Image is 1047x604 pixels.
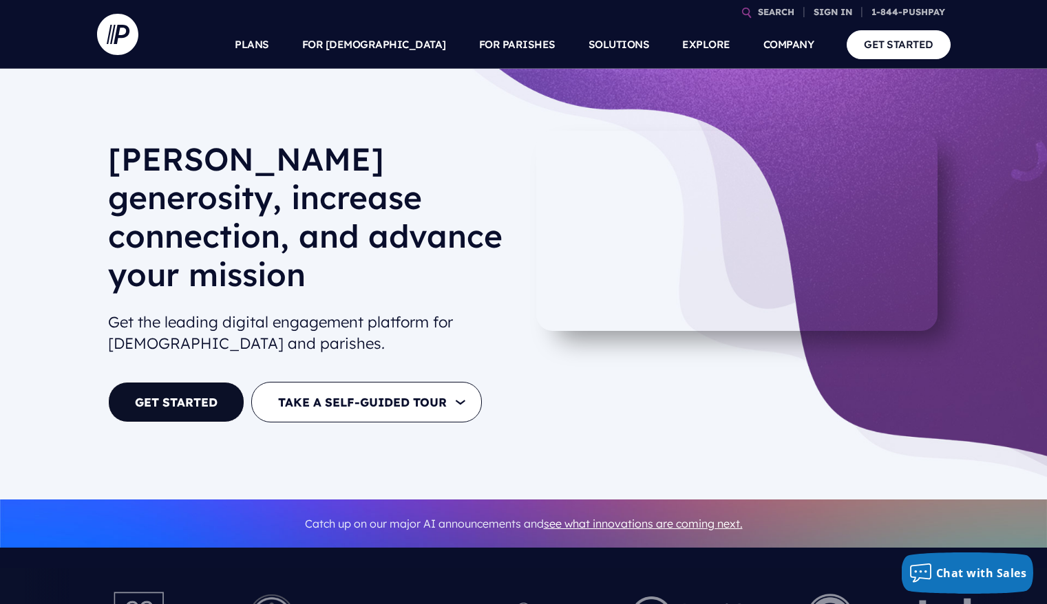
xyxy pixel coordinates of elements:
p: Catch up on our major AI announcements and [108,508,940,539]
a: FOR PARISHES [479,21,556,69]
h1: [PERSON_NAME] generosity, increase connection, and advance your mission [108,140,513,305]
a: SOLUTIONS [589,21,650,69]
a: COMPANY [763,21,814,69]
a: GET STARTED [847,30,951,58]
h2: Get the leading digital engagement platform for [DEMOGRAPHIC_DATA] and parishes. [108,306,513,360]
a: GET STARTED [108,382,244,422]
span: Chat with Sales [936,565,1027,581]
button: TAKE A SELF-GUIDED TOUR [251,382,482,422]
button: Chat with Sales [902,552,1034,594]
a: FOR [DEMOGRAPHIC_DATA] [302,21,446,69]
a: EXPLORE [682,21,730,69]
a: PLANS [235,21,269,69]
a: see what innovations are coming next. [544,517,743,530]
